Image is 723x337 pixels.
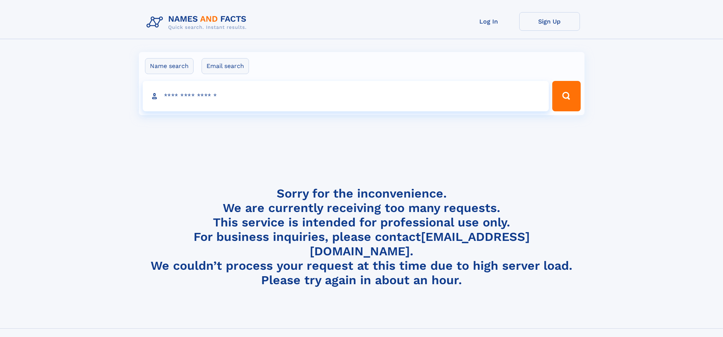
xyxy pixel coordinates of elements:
[458,12,519,31] a: Log In
[143,186,580,288] h4: Sorry for the inconvenience. We are currently receiving too many requests. This service is intend...
[143,12,253,33] img: Logo Names and Facts
[519,12,580,31] a: Sign Up
[552,81,580,111] button: Search Button
[310,229,530,258] a: [EMAIL_ADDRESS][DOMAIN_NAME]
[145,58,194,74] label: Name search
[143,81,549,111] input: search input
[202,58,249,74] label: Email search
